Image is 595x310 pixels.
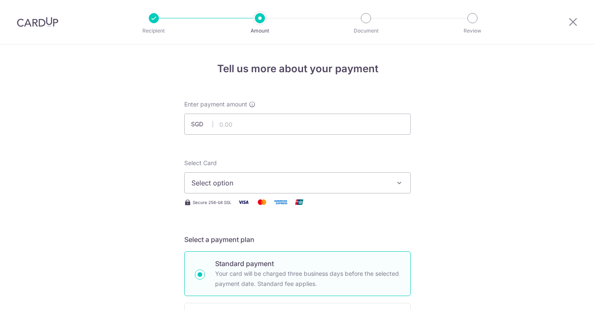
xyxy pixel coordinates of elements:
p: Standard payment [215,258,400,269]
span: SGD [191,120,213,128]
p: Document [335,27,397,35]
img: Union Pay [291,197,308,207]
img: CardUp [17,17,58,27]
img: American Express [272,197,289,207]
span: Enter payment amount [184,100,247,109]
p: Review [441,27,504,35]
span: translation missing: en.payables.payment_networks.credit_card.summary.labels.select_card [184,159,217,166]
img: Visa [235,197,252,207]
img: Mastercard [254,197,270,207]
span: Select option [191,178,388,188]
span: Secure 256-bit SSL [193,199,232,206]
p: Recipient [123,27,185,35]
h4: Tell us more about your payment [184,61,411,76]
p: Amount [229,27,291,35]
h5: Select a payment plan [184,234,411,245]
p: Your card will be charged three business days before the selected payment date. Standard fee appl... [215,269,400,289]
button: Select option [184,172,411,193]
input: 0.00 [184,114,411,135]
